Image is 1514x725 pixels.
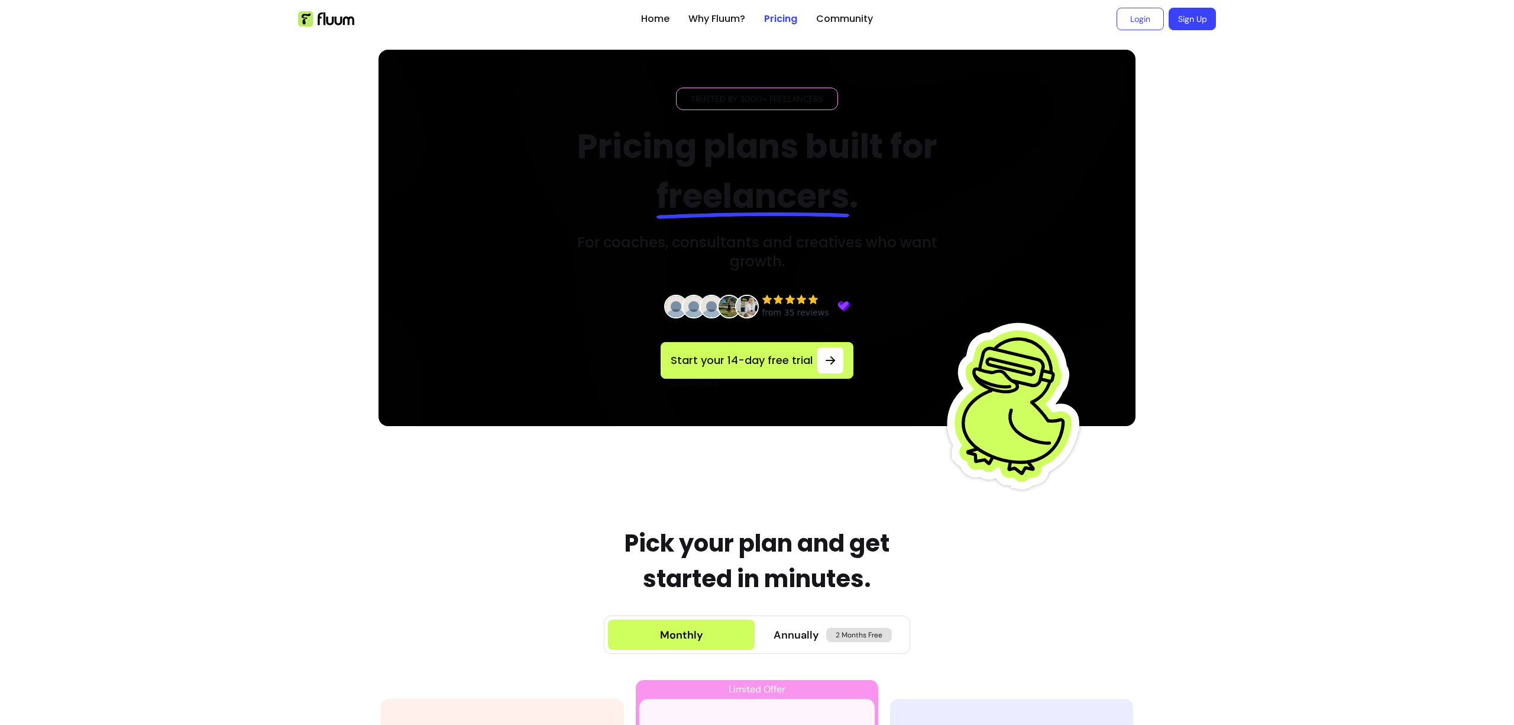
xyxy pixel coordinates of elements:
[665,379,853,388] p: Cancel anytime
[557,233,957,271] h3: For coaches, consultants and creatives who want growth.
[671,352,813,369] span: Start your 14-day free trial
[943,302,1091,509] img: Fluum Duck sticker
[298,11,354,27] img: Fluum Logo
[688,12,745,26] a: Why Fluum?
[656,173,849,220] span: freelancers
[591,526,923,597] h1: Pick your plan and get started in minutes.
[774,627,819,643] span: Annually
[641,12,669,26] a: Home
[764,12,797,26] a: Pricing
[826,628,892,642] span: 2 Months Free
[1117,8,1164,30] a: Login
[639,680,875,699] div: Limited Offer
[816,12,873,26] a: Community
[1169,8,1216,30] a: Sign Up
[661,342,853,379] a: Start your 14-day free trial
[686,93,828,105] span: Trusted by 3000+ freelancers
[660,627,703,643] div: Monthly
[557,122,957,221] h2: Pricing plans built for .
